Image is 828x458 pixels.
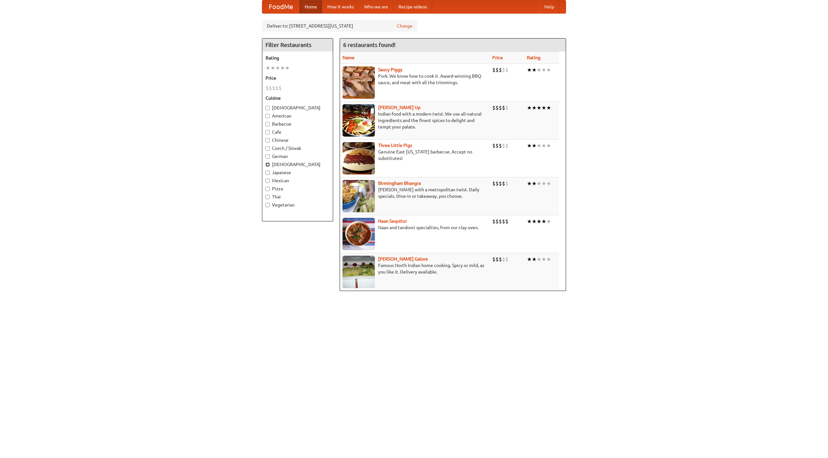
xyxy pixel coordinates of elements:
[322,0,359,13] a: How it works
[266,55,330,61] h5: Rating
[532,256,537,263] li: ★
[532,218,537,225] li: ★
[272,84,275,92] li: $
[262,0,300,13] a: FoodMe
[527,66,532,73] li: ★
[343,142,375,174] img: littlepigs.jpg
[537,142,541,149] li: ★
[378,218,407,224] a: Naan Sequitur
[266,177,330,184] label: Mexican
[527,104,532,111] li: ★
[266,161,330,168] label: [DEMOGRAPHIC_DATA]
[266,162,270,167] input: [DEMOGRAPHIC_DATA]
[499,66,502,73] li: $
[505,180,508,187] li: $
[499,218,502,225] li: $
[539,0,559,13] a: Help
[343,218,375,250] img: naansequitur.jpg
[278,84,282,92] li: $
[266,114,270,118] input: American
[541,66,546,73] li: ★
[378,105,420,110] a: [PERSON_NAME] Up
[527,55,540,60] a: Rating
[527,256,532,263] li: ★
[502,66,505,73] li: $
[343,262,487,275] p: Famous North Indian home cooking. Spicy or mild, as you like it. Delivery available.
[343,111,487,130] p: Indian food with a modern twist. We use all-natural ingredients and the finest spices to delight ...
[266,187,270,191] input: Pizza
[378,143,412,148] a: Three Little Pigs
[266,129,330,135] label: Cafe
[262,39,333,51] h4: Filter Restaurants
[496,256,499,263] li: $
[343,180,375,212] img: bhangra.jpg
[532,66,537,73] li: ★
[343,73,487,86] p: Pork. We know how to cook it. Award-winning BBQ sauce, and meat with all the trimmings.
[343,186,487,199] p: [PERSON_NAME] with a metropolitan twist. Daily specials. Dine-in or takeaway, you choose.
[378,67,402,72] a: Saucy Piggy
[266,154,270,159] input: German
[502,180,505,187] li: $
[275,84,278,92] li: $
[343,256,375,288] img: currygalore.jpg
[492,256,496,263] li: $
[499,104,502,111] li: $
[492,142,496,149] li: $
[266,64,270,72] li: ★
[505,218,508,225] li: $
[496,180,499,187] li: $
[527,180,532,187] li: ★
[492,104,496,111] li: $
[266,113,330,119] label: American
[266,179,270,183] input: Mexican
[269,84,272,92] li: $
[546,180,551,187] li: ★
[537,104,541,111] li: ★
[266,95,330,101] h5: Cuisine
[393,0,432,13] a: Recipe videos
[266,137,330,143] label: Chinese
[502,104,505,111] li: $
[266,105,330,111] label: [DEMOGRAPHIC_DATA]
[266,75,330,81] h5: Price
[499,180,502,187] li: $
[270,64,275,72] li: ★
[266,146,270,151] input: Czech / Slovak
[275,64,280,72] li: ★
[537,218,541,225] li: ★
[496,218,499,225] li: $
[537,66,541,73] li: ★
[499,142,502,149] li: $
[378,256,428,262] a: [PERSON_NAME] Galore
[496,142,499,149] li: $
[546,104,551,111] li: ★
[546,256,551,263] li: ★
[266,130,270,134] input: Cafe
[532,104,537,111] li: ★
[378,181,421,186] a: Birmingham Bhangra
[343,42,396,48] ng-pluralize: 6 restaurants found!
[537,256,541,263] li: ★
[343,66,375,99] img: saucy.jpg
[492,218,496,225] li: $
[537,180,541,187] li: ★
[546,142,551,149] li: ★
[266,84,269,92] li: $
[266,195,270,199] input: Thai
[266,145,330,151] label: Czech / Slovak
[541,256,546,263] li: ★
[502,256,505,263] li: $
[266,194,330,200] label: Thai
[492,180,496,187] li: $
[266,203,270,207] input: Vegetarian
[502,218,505,225] li: $
[546,66,551,73] li: ★
[541,218,546,225] li: ★
[546,218,551,225] li: ★
[505,142,508,149] li: $
[499,256,502,263] li: $
[266,153,330,160] label: German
